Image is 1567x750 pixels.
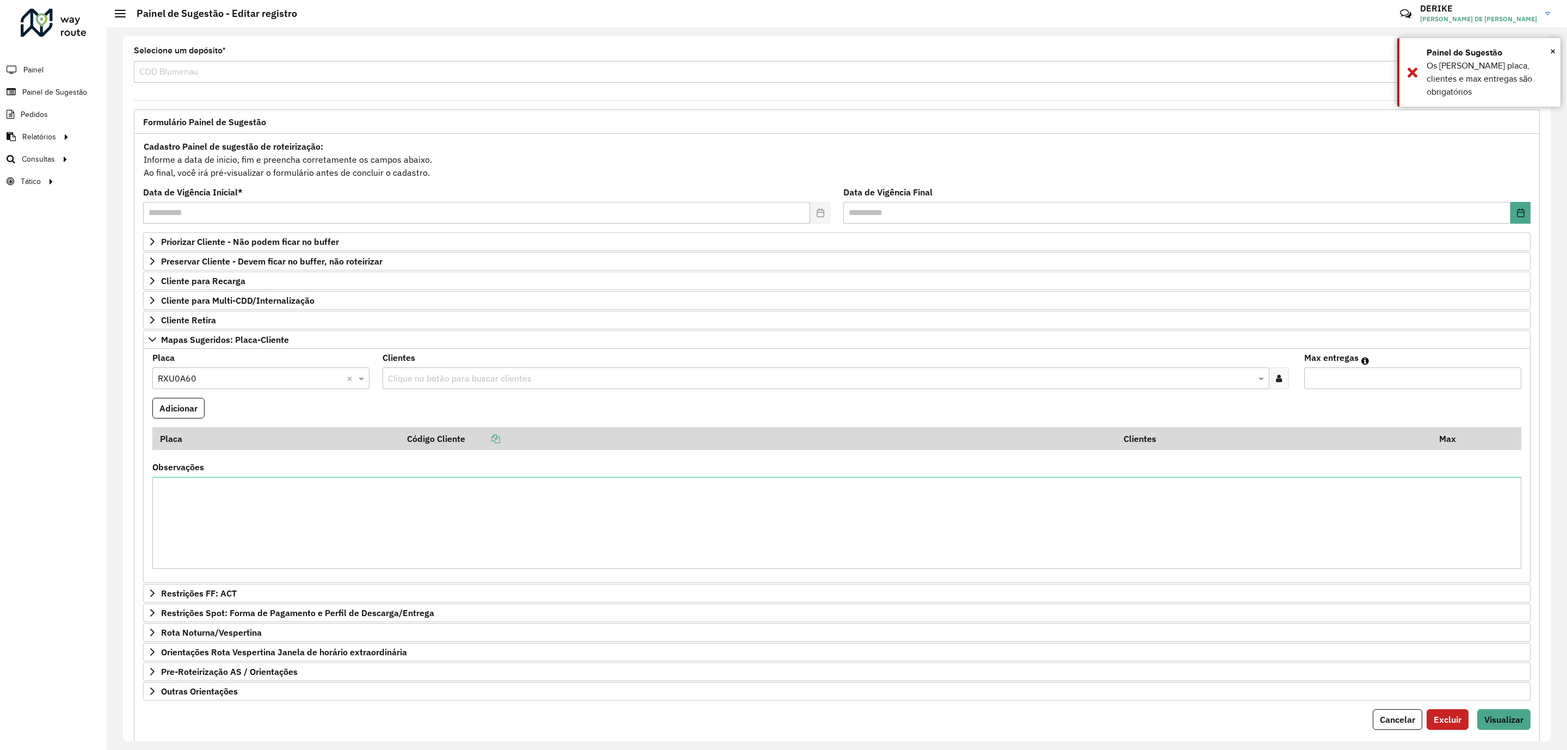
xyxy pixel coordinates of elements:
[126,8,297,20] h2: Painel de Sugestão - Editar registro
[1550,45,1556,57] span: ×
[22,87,87,98] span: Painel de Sugestão
[152,460,204,474] label: Observações
[383,351,415,364] label: Clientes
[1304,351,1359,364] label: Max entregas
[143,252,1531,271] a: Preservar Cliente - Devem ficar no buffer, não roteirizar
[347,372,356,385] span: Clear all
[143,682,1531,700] a: Outras Orientações
[143,186,243,199] label: Data de Vigência Inicial
[22,131,56,143] span: Relatórios
[161,608,434,617] span: Restrições Spot: Forma de Pagamento e Perfil de Descarga/Entrega
[399,427,1116,450] th: Código Cliente
[143,584,1531,603] a: Restrições FF: ACT
[161,335,289,344] span: Mapas Sugeridos: Placa-Cliente
[161,316,216,324] span: Cliente Retira
[144,141,323,152] strong: Cadastro Painel de sugestão de roteirização:
[1427,59,1552,99] div: Os [PERSON_NAME] placa, clientes e max entregas são obrigatórios
[152,427,399,450] th: Placa
[143,349,1531,583] div: Mapas Sugeridos: Placa-Cliente
[1427,709,1469,730] button: Excluir
[134,44,226,57] label: Selecione um depósito
[161,667,298,676] span: Pre-Roteirização AS / Orientações
[143,272,1531,290] a: Cliente para Recarga
[143,232,1531,251] a: Priorizar Cliente - Não podem ficar no buffer
[143,643,1531,661] a: Orientações Rota Vespertina Janela de horário extraordinária
[1477,709,1531,730] button: Visualizar
[1116,427,1432,450] th: Clientes
[143,118,266,126] span: Formulário Painel de Sugestão
[1394,2,1417,26] a: Contato Rápido
[1427,46,1552,59] div: Painel de Sugestão
[21,176,41,187] span: Tático
[143,139,1531,180] div: Informe a data de inicio, fim e preencha corretamente os campos abaixo. Ao final, você irá pré-vi...
[1434,714,1461,725] span: Excluir
[843,186,933,199] label: Data de Vigência Final
[1510,202,1531,224] button: Choose Date
[143,291,1531,310] a: Cliente para Multi-CDD/Internalização
[1373,709,1422,730] button: Cancelar
[161,628,262,637] span: Rota Noturna/Vespertina
[143,662,1531,681] a: Pre-Roteirização AS / Orientações
[22,153,55,165] span: Consultas
[1420,3,1537,14] h3: DERIKE
[143,311,1531,329] a: Cliente Retira
[23,64,44,76] span: Painel
[152,398,205,419] button: Adicionar
[143,604,1531,622] a: Restrições Spot: Forma de Pagamento e Perfil de Descarga/Entrega
[161,589,237,598] span: Restrições FF: ACT
[1432,427,1475,450] th: Max
[1420,14,1537,24] span: [PERSON_NAME] DE [PERSON_NAME]
[161,237,339,246] span: Priorizar Cliente - Não podem ficar no buffer
[1484,714,1523,725] span: Visualizar
[21,109,48,120] span: Pedidos
[1361,356,1369,365] em: Máximo de clientes que serão colocados na mesma rota com os clientes informados
[161,648,407,656] span: Orientações Rota Vespertina Janela de horário extraordinária
[143,330,1531,349] a: Mapas Sugeridos: Placa-Cliente
[161,257,383,266] span: Preservar Cliente - Devem ficar no buffer, não roteirizar
[465,433,500,444] a: Copiar
[161,296,314,305] span: Cliente para Multi-CDD/Internalização
[161,687,238,696] span: Outras Orientações
[1380,714,1415,725] span: Cancelar
[1550,43,1556,59] button: Close
[143,623,1531,642] a: Rota Noturna/Vespertina
[152,351,175,364] label: Placa
[161,276,245,285] span: Cliente para Recarga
